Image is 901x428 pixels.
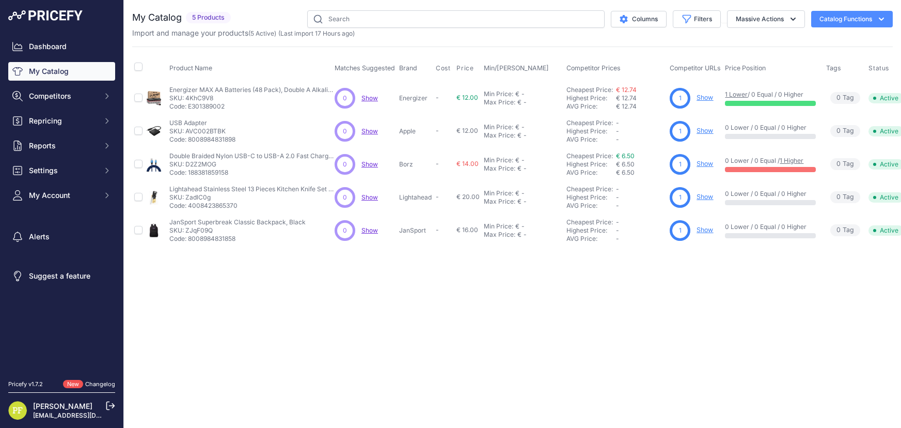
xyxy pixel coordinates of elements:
a: [PERSON_NAME] [33,402,92,410]
span: Product Name [169,64,212,72]
span: € 20.00 [456,193,480,201]
span: - [616,202,619,209]
span: - [616,127,619,135]
p: SKU: AVC002BTBK [169,127,235,135]
span: - [616,193,619,201]
button: Settings [8,161,115,180]
div: Max Price: [484,231,515,239]
p: / 0 Equal / 0 Higher [725,90,816,99]
span: Brand [399,64,417,72]
p: Code: 188381859158 [169,169,335,177]
span: Competitor URLs [670,64,721,72]
button: Competitors [8,87,115,105]
a: Alerts [8,227,115,246]
span: - [616,235,619,242]
a: Cheapest Price: [566,218,613,226]
p: 0 Lower / 0 Equal / 0 Higher [725,124,816,132]
div: € [515,189,519,197]
div: Pricefy v1.7.2 [8,380,43,389]
p: 0 Lower / 0 Equal / [725,157,816,165]
div: - [521,197,527,206]
img: Pricefy Logo [8,10,83,21]
button: Status [868,64,891,72]
p: Code: E301389002 [169,102,335,111]
span: Settings [29,165,97,176]
span: 0 [343,127,347,136]
span: Min/[PERSON_NAME] [484,64,549,72]
p: Code: 4008423865370 [169,202,335,210]
div: AVG Price: [566,169,616,177]
a: Show [361,160,378,168]
span: Show [361,94,378,102]
span: 1 [679,193,682,202]
div: - [519,156,525,164]
span: New [63,380,83,389]
span: Tag [830,224,860,236]
a: [EMAIL_ADDRESS][DOMAIN_NAME] [33,411,141,419]
a: Dashboard [8,37,115,56]
span: (Last import 17 Hours ago) [278,29,355,37]
p: Borz [399,160,432,169]
p: Lightahead Stainless Steel 13 Pieces Kitchen Knife Set with Rubber Wood Block [169,185,335,193]
span: 0 [836,192,841,202]
span: 1 [679,127,682,136]
a: Cheapest Price: [566,86,613,94]
div: Min Price: [484,222,513,231]
span: My Account [29,190,97,201]
span: - [436,94,439,101]
span: € 12.00 [456,127,478,134]
a: Show [697,226,713,234]
span: € 6.50 [616,160,635,168]
div: € [515,123,519,131]
div: AVG Price: [566,235,616,243]
span: Tag [830,191,860,203]
span: Repricing [29,116,97,126]
div: Min Price: [484,189,513,197]
a: Show [697,94,713,101]
span: 1 [679,94,682,103]
button: Columns [611,11,667,27]
span: Tag [830,92,860,104]
p: Apple [399,127,432,135]
a: Cheapest Price: [566,119,613,127]
span: 0 [836,225,841,235]
button: Filters [673,10,721,28]
a: Show [361,127,378,135]
div: Max Price: [484,197,515,206]
div: € [517,231,521,239]
a: Show [697,160,713,167]
p: USB Adapter [169,119,235,127]
span: 0 [343,160,347,169]
span: Competitors [29,91,97,101]
div: Min Price: [484,90,513,98]
p: SKU: ZJqF09Q [169,226,306,235]
button: Price [456,64,476,72]
p: SKU: D2Z2MOG [169,160,335,169]
span: - [436,193,439,201]
div: € [517,164,521,173]
div: - [519,123,525,131]
p: Import and manage your products [132,28,355,38]
span: Price [456,64,473,72]
span: 0 [836,159,841,169]
span: Status [868,64,889,72]
p: Code: 8008984831898 [169,135,235,144]
button: Repricing [8,112,115,130]
span: Price Position [725,64,766,72]
div: € [517,197,521,206]
span: - [616,226,619,234]
div: Max Price: [484,98,515,106]
span: - [436,226,439,234]
p: JanSport [399,226,432,235]
a: Show [697,193,713,201]
button: Massive Actions [727,10,805,28]
div: Highest Price: [566,226,616,235]
p: Energizer [399,94,432,102]
div: € [515,222,519,231]
button: My Account [8,186,115,205]
span: 0 [343,94,347,103]
span: - [436,160,439,167]
span: 5 Products [186,12,231,24]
